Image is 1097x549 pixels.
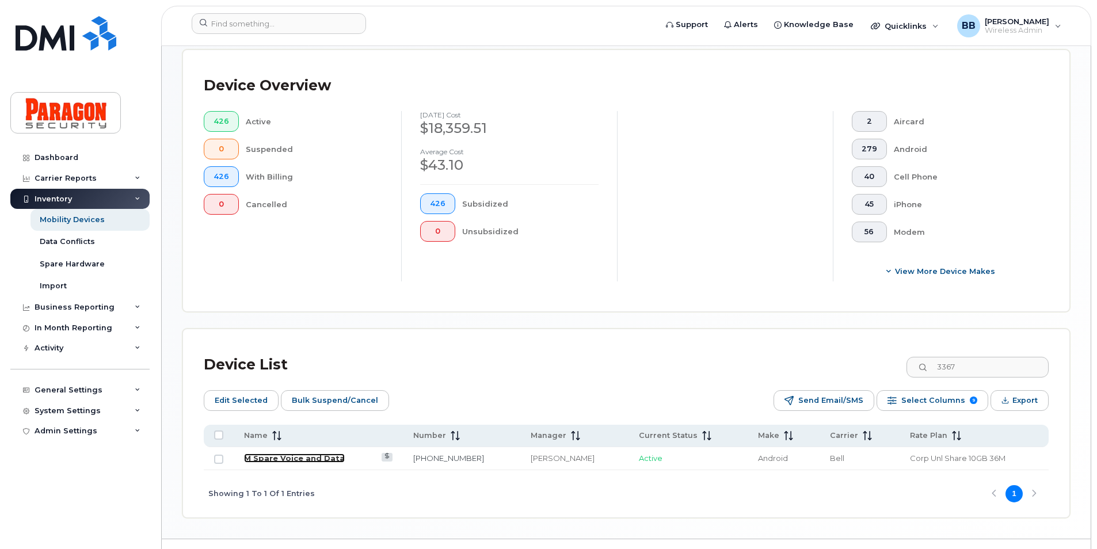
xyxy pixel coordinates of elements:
span: Make [758,430,779,441]
span: Active [639,453,662,463]
span: 9 [970,396,977,404]
span: Manager [531,430,566,441]
span: 279 [862,144,877,154]
div: Aircard [894,111,1031,132]
a: Alerts [716,13,766,36]
div: $18,359.51 [420,119,599,138]
span: 426 [214,117,229,126]
span: 45 [862,200,877,209]
button: 0 [204,139,239,159]
span: Bell [830,453,844,463]
button: 0 [420,221,455,242]
a: Support [658,13,716,36]
input: Search Device List ... [906,357,1049,378]
a: M Spare Voice and Data [244,453,345,463]
div: Cell Phone [894,166,1031,187]
h4: Average cost [420,148,599,155]
button: Select Columns 9 [877,390,988,411]
span: Select Columns [901,392,965,409]
div: Modem [894,222,1031,242]
button: 279 [852,139,887,159]
span: Showing 1 To 1 Of 1 Entries [208,485,315,502]
div: Device List [204,350,288,380]
span: BB [962,19,976,33]
div: Quicklinks [863,14,947,37]
button: 426 [204,166,239,187]
span: Edit Selected [215,392,268,409]
button: 40 [852,166,887,187]
span: 0 [214,200,229,209]
span: 56 [862,227,877,237]
div: Unsubsidized [462,221,599,242]
span: 426 [214,172,229,181]
button: Edit Selected [204,390,279,411]
button: 45 [852,194,887,215]
span: Wireless Admin [985,26,1049,35]
span: Alerts [734,19,758,30]
div: [PERSON_NAME] [531,453,618,464]
span: [PERSON_NAME] [985,17,1049,26]
button: Page 1 [1005,485,1023,502]
span: Quicklinks [885,21,927,30]
a: [PHONE_NUMBER] [413,453,484,463]
button: Bulk Suspend/Cancel [281,390,389,411]
input: Find something... [192,13,366,34]
span: 0 [430,227,445,236]
button: 426 [420,193,455,214]
button: 56 [852,222,887,242]
div: Suspended [246,139,383,159]
span: 426 [430,199,445,208]
span: Number [413,430,446,441]
h4: [DATE] cost [420,111,599,119]
div: Android [894,139,1031,159]
span: Send Email/SMS [798,392,863,409]
button: Send Email/SMS [774,390,874,411]
a: Knowledge Base [766,13,862,36]
span: 0 [214,144,229,154]
span: Knowledge Base [784,19,854,30]
div: Device Overview [204,71,331,101]
button: 426 [204,111,239,132]
div: Subsidized [462,193,599,214]
div: Barb Burling [949,14,1069,37]
div: iPhone [894,194,1031,215]
span: Carrier [830,430,858,441]
span: 40 [862,172,877,181]
div: Cancelled [246,194,383,215]
span: Bulk Suspend/Cancel [292,392,378,409]
div: $43.10 [420,155,599,175]
span: Corp Unl Share 10GB 36M [910,453,1005,463]
button: Export [991,390,1049,411]
button: 0 [204,194,239,215]
span: Rate Plan [910,430,947,441]
div: Active [246,111,383,132]
div: With Billing [246,166,383,187]
button: 2 [852,111,887,132]
span: Name [244,430,268,441]
span: 2 [862,117,877,126]
a: View Last Bill [382,453,393,462]
button: View More Device Makes [852,261,1030,281]
span: Current Status [639,430,698,441]
span: Export [1012,392,1038,409]
span: Support [676,19,708,30]
span: Android [758,453,788,463]
span: View More Device Makes [895,266,995,277]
